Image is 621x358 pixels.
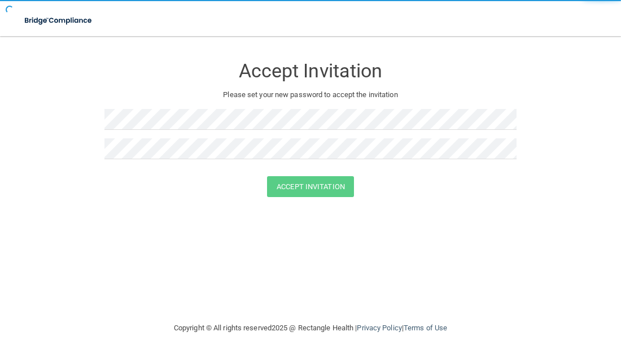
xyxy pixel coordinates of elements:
div: Copyright © All rights reserved 2025 @ Rectangle Health | | [104,310,517,346]
a: Privacy Policy [357,324,401,332]
p: Please set your new password to accept the invitation [113,88,508,102]
button: Accept Invitation [267,176,354,197]
a: Terms of Use [404,324,447,332]
img: bridge_compliance_login_screen.278c3ca4.svg [17,9,100,32]
h3: Accept Invitation [104,60,517,81]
